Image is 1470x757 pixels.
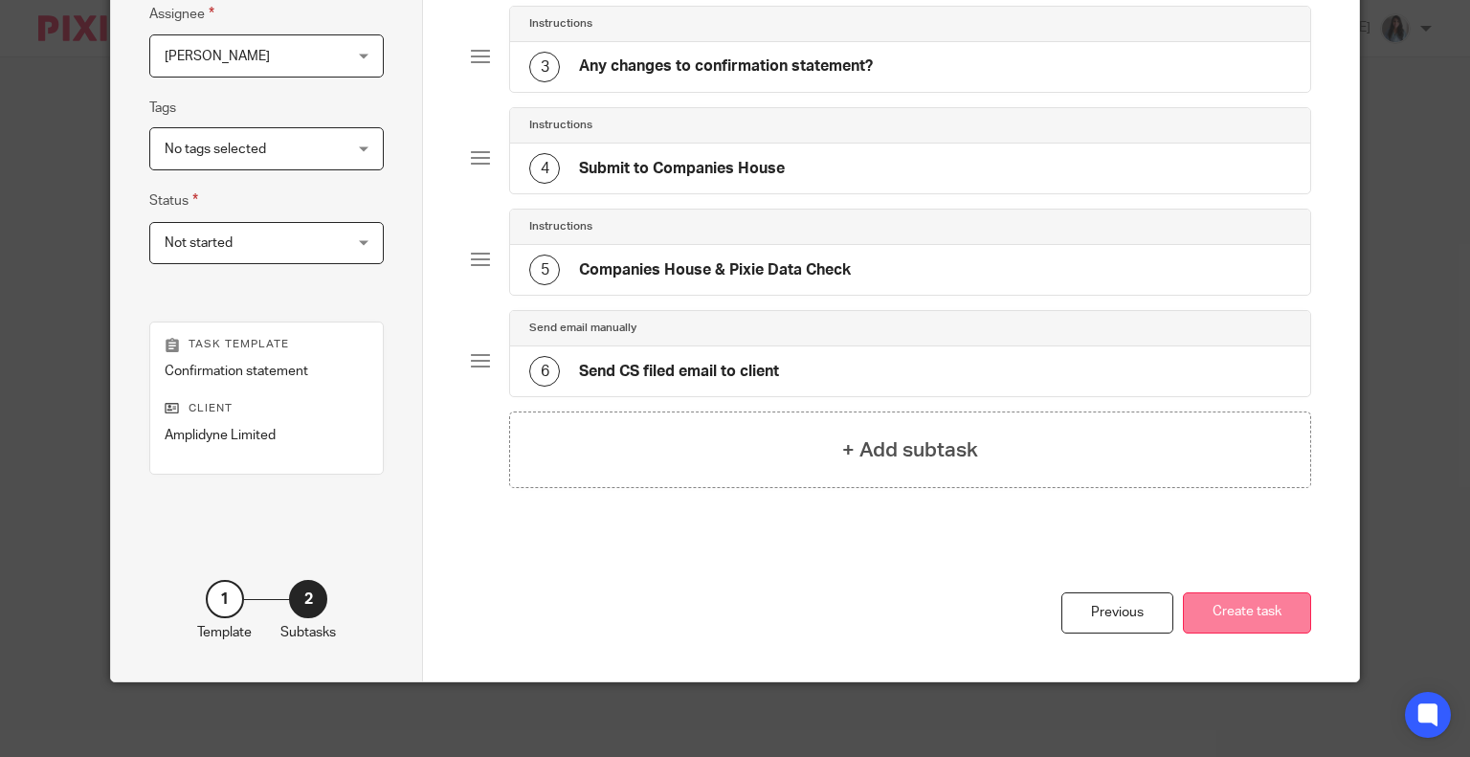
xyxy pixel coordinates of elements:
p: Client [165,401,368,416]
label: Assignee [149,3,214,25]
span: [PERSON_NAME] [165,50,270,63]
div: 5 [529,255,560,285]
h4: Send CS filed email to client [579,362,779,382]
span: Not started [165,236,233,250]
h4: Send email manually [529,321,636,336]
div: 1 [206,580,244,618]
div: Previous [1061,592,1173,634]
h4: Instructions [529,219,592,234]
label: Status [149,189,198,212]
div: 4 [529,153,560,184]
p: Confirmation statement [165,362,368,381]
label: Tags [149,99,176,118]
p: Template [197,623,252,642]
div: 6 [529,356,560,387]
h4: Instructions [529,16,592,32]
h4: Any changes to confirmation statement? [579,56,873,77]
p: Amplidyne Limited [165,426,368,445]
h4: Submit to Companies House [579,159,785,179]
div: 2 [289,580,327,618]
h4: Instructions [529,118,592,133]
button: Create task [1183,592,1311,634]
p: Subtasks [280,623,336,642]
div: 3 [529,52,560,82]
h4: + Add subtask [842,435,978,465]
span: No tags selected [165,143,266,156]
h4: Companies House & Pixie Data Check [579,260,851,280]
p: Task template [165,337,368,352]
